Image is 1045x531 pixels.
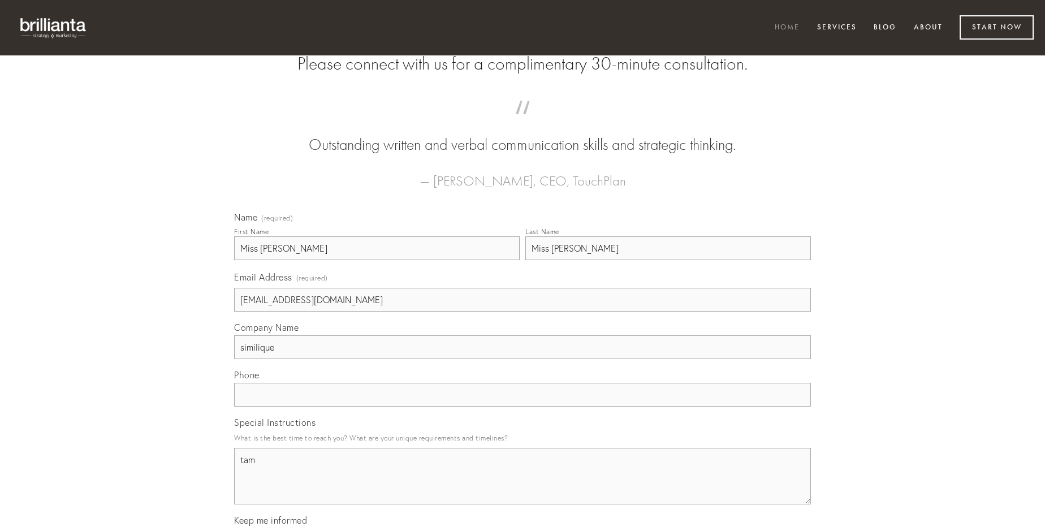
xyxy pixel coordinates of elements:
[234,430,811,446] p: What is the best time to reach you? What are your unique requirements and timelines?
[525,227,559,236] div: Last Name
[252,112,793,156] blockquote: Outstanding written and verbal communication skills and strategic thinking.
[234,211,257,223] span: Name
[11,11,96,44] img: brillianta - research, strategy, marketing
[234,515,307,526] span: Keep me informed
[252,112,793,134] span: “
[261,215,293,222] span: (required)
[767,19,807,37] a: Home
[234,448,811,504] textarea: tam
[296,270,328,286] span: (required)
[252,156,793,192] figcaption: — [PERSON_NAME], CEO, TouchPlan
[960,15,1034,40] a: Start Now
[234,53,811,75] h2: Please connect with us for a complimentary 30-minute consultation.
[906,19,950,37] a: About
[234,271,292,283] span: Email Address
[866,19,904,37] a: Blog
[234,322,299,333] span: Company Name
[234,369,260,381] span: Phone
[234,227,269,236] div: First Name
[234,417,316,428] span: Special Instructions
[810,19,864,37] a: Services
